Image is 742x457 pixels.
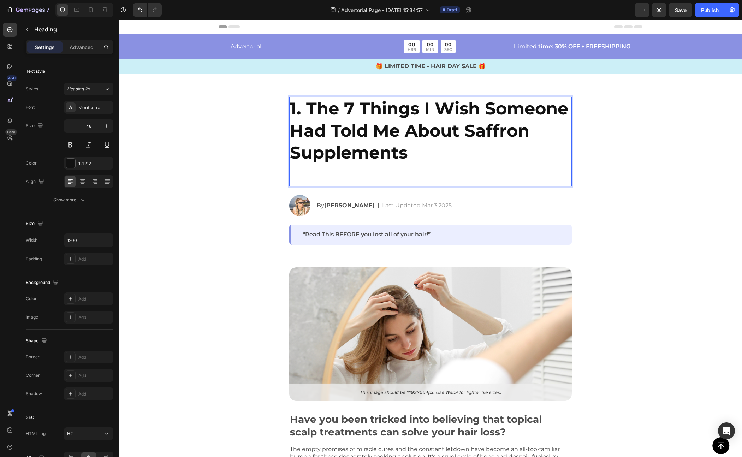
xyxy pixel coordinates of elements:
p: “Read This BEFORE you lost all of your hair!” [184,211,441,219]
iframe: Design area [119,20,742,457]
div: SEO [26,414,34,421]
div: Open Intercom Messenger [718,422,735,439]
img: gempages_576114690648703826-adfc4cfb-c986-4217-aba4-266441a31ffd.png [170,175,191,196]
div: Padding [26,256,42,262]
button: 7 [3,3,53,17]
div: Color [26,296,37,302]
p: By [198,182,256,190]
div: Shadow [26,391,42,397]
div: Undo/Redo [133,3,162,17]
div: Add... [78,296,112,302]
strong: [PERSON_NAME] [205,182,256,189]
div: 00 [289,22,297,28]
div: Image [26,314,38,320]
p: MIN [307,28,315,32]
p: | [259,182,260,190]
img: gempages_576114690648703826-71ca2e3d-90f1-4bc1-b895-6ec90eb0fba1.png [170,248,453,381]
p: SEC [325,28,333,32]
span: Save [675,7,687,13]
div: Font [26,104,35,111]
div: Add... [78,373,112,379]
div: Montserrat [78,105,112,111]
div: 450 [7,75,17,81]
div: Add... [78,354,112,361]
p: Limited time: 30% OFF + FREESHIPPING [380,23,511,31]
button: Publish [695,3,725,17]
div: Text style [26,68,45,75]
div: Show more [53,196,86,203]
p: 7 [46,6,49,14]
div: Add... [78,256,112,262]
span: H2 [67,431,73,436]
div: Shape [26,336,48,346]
p: Advanced [70,43,94,51]
div: Publish [701,6,719,14]
button: Show more [26,194,113,206]
p: Last Updated Mar 3.2025 [263,182,333,190]
input: Auto [64,234,113,247]
div: Background [26,278,60,287]
span: Advertorial Page - [DATE] 15:34:57 [341,6,423,14]
h2: Rich Text Editor. Editing area: main [170,77,453,167]
div: Border [26,354,40,360]
span: / [338,6,340,14]
div: Styles [26,86,38,92]
button: H2 [64,427,113,440]
p: Have you been tricked into believing that topical scalp treatments can solve your hair loss? [171,393,452,419]
button: Save [669,3,692,17]
p: Settings [35,43,55,51]
p: 🎁 LIMITED TIME - HAIR DAY SALE 🎁 [1,42,622,51]
div: Width [26,237,37,243]
div: HTML tag [26,431,46,437]
div: Color [26,160,37,166]
div: Align [26,177,46,186]
div: 00 [325,22,333,28]
p: HRS [289,28,297,32]
button: Heading 2* [64,83,113,95]
strong: 1. The 7 Things I Wish Someone Had Told Me About Saffron Supplements [171,78,449,143]
p: Heading [34,25,111,34]
div: 121212 [78,160,112,167]
div: 00 [307,22,315,28]
span: Draft [447,7,457,13]
div: Beta [5,129,17,135]
div: Size [26,219,44,228]
div: Corner [26,372,40,379]
div: Size [26,121,44,131]
span: Heading 2* [67,86,90,92]
div: Add... [78,391,112,397]
div: Add... [78,314,112,321]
